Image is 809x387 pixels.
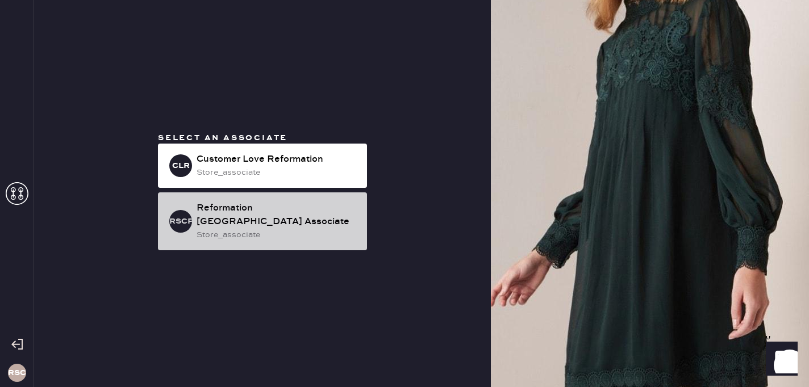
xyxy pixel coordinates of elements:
[197,229,358,241] div: store_associate
[197,153,358,166] div: Customer Love Reformation
[197,201,358,229] div: Reformation [GEOGRAPHIC_DATA] Associate
[172,162,190,170] h3: CLR
[8,369,26,377] h3: RSCP
[755,336,804,385] iframe: Front Chat
[197,166,358,179] div: store_associate
[169,217,192,225] h3: RSCPA
[158,133,287,143] span: Select an associate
